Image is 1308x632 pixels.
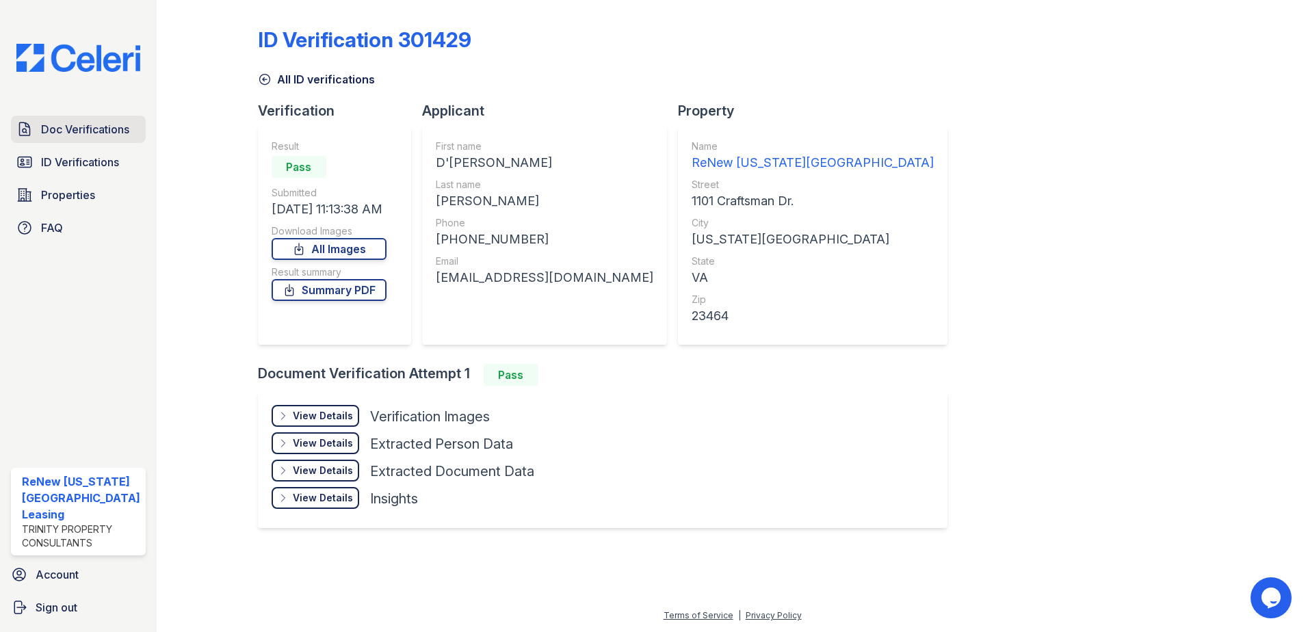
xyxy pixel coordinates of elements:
div: View Details [293,409,353,423]
div: View Details [293,436,353,450]
div: Trinity Property Consultants [22,523,140,550]
iframe: chat widget [1251,577,1294,618]
div: Extracted Document Data [370,462,534,481]
div: [EMAIL_ADDRESS][DOMAIN_NAME] [436,268,653,287]
div: D'[PERSON_NAME] [436,153,653,172]
span: Sign out [36,599,77,616]
div: [PHONE_NUMBER] [436,230,653,249]
a: FAQ [11,214,146,241]
div: Phone [436,216,653,230]
div: Name [692,140,934,153]
a: All Images [272,238,387,260]
div: Pass [484,364,538,386]
div: Extracted Person Data [370,434,513,453]
div: State [692,254,934,268]
span: Doc Verifications [41,121,129,137]
div: ReNew [US_STATE][GEOGRAPHIC_DATA] [692,153,934,172]
div: City [692,216,934,230]
div: [DATE] 11:13:38 AM [272,200,387,219]
div: Last name [436,178,653,192]
span: Account [36,566,79,583]
div: [US_STATE][GEOGRAPHIC_DATA] [692,230,934,249]
div: Result summary [272,265,387,279]
div: ID Verification 301429 [258,27,471,52]
a: Terms of Service [664,610,733,620]
a: All ID verifications [258,71,375,88]
div: 1101 Craftsman Dr. [692,192,934,211]
a: Name ReNew [US_STATE][GEOGRAPHIC_DATA] [692,140,934,172]
div: Insights [370,489,418,508]
div: Pass [272,156,326,178]
div: Zip [692,293,934,306]
div: Verification [258,101,422,120]
a: Privacy Policy [746,610,802,620]
a: Doc Verifications [11,116,146,143]
div: Result [272,140,387,153]
a: ID Verifications [11,148,146,176]
div: 23464 [692,306,934,326]
div: Email [436,254,653,268]
img: CE_Logo_Blue-a8612792a0a2168367f1c8372b55b34899dd931a85d93a1a3d3e32e68fde9ad4.png [5,44,151,72]
div: Applicant [422,101,678,120]
div: Submitted [272,186,387,200]
div: | [738,610,741,620]
a: Sign out [5,594,151,621]
a: Account [5,561,151,588]
div: Download Images [272,224,387,238]
span: Properties [41,187,95,203]
div: VA [692,268,934,287]
div: First name [436,140,653,153]
a: Properties [11,181,146,209]
div: Document Verification Attempt 1 [258,364,958,386]
div: View Details [293,491,353,505]
div: [PERSON_NAME] [436,192,653,211]
div: View Details [293,464,353,477]
a: Summary PDF [272,279,387,301]
div: ReNew [US_STATE][GEOGRAPHIC_DATA] Leasing [22,473,140,523]
span: FAQ [41,220,63,236]
div: Street [692,178,934,192]
div: Verification Images [370,407,490,426]
div: Property [678,101,958,120]
span: ID Verifications [41,154,119,170]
